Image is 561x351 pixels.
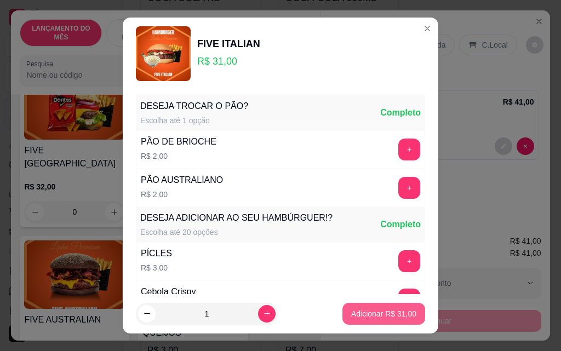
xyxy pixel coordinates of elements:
[419,20,436,37] button: Close
[141,247,172,260] div: PÍCLES
[380,106,421,119] div: Completo
[136,26,191,81] img: product-image
[258,305,276,323] button: increase-product-quantity
[398,139,420,160] button: add
[380,218,421,231] div: Completo
[140,100,248,113] div: DESEJA TROCAR O PÃO?
[140,115,248,126] div: Escolha até 1 opção
[140,227,333,238] div: Escolha até 20 opções
[141,189,223,200] p: R$ 2,00
[141,151,216,162] p: R$ 2,00
[140,211,333,225] div: DESEJA ADICIONAR AO SEU HAMBÚRGUER!?
[141,285,196,298] div: Cebola Crispy
[398,177,420,199] button: add
[197,36,260,51] div: FIVE ITALIAN
[138,305,156,323] button: decrease-product-quantity
[398,250,420,272] button: add
[342,303,425,325] button: Adicionar R$ 31,00
[351,308,416,319] p: Adicionar R$ 31,00
[398,289,420,310] button: add
[141,174,223,187] div: PÃO AUSTRALIANO
[141,135,216,148] div: PÃO DE BRIOCHE
[141,262,172,273] p: R$ 3,00
[197,54,260,69] p: R$ 31,00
